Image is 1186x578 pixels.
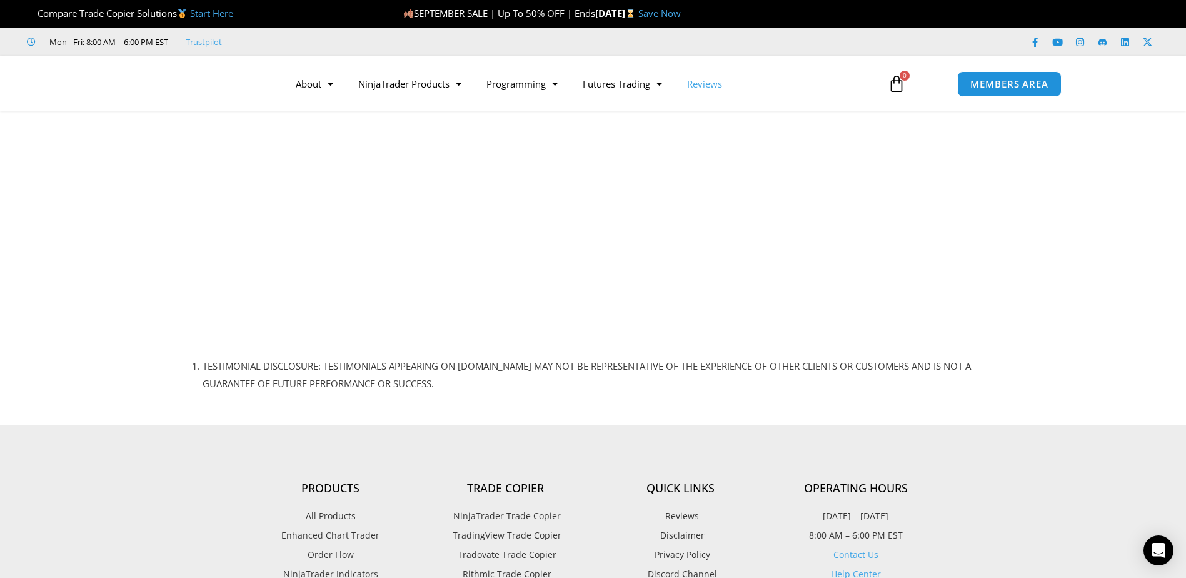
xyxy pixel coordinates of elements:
a: Save Now [638,7,681,19]
a: 0 [869,66,924,102]
a: Order Flow [243,547,418,563]
strong: [DATE] [595,7,638,19]
span: Order Flow [308,547,354,563]
h4: Quick Links [593,482,768,495]
a: TradingView Trade Copier [418,527,593,544]
span: Tradovate Trade Copier [455,547,556,563]
h4: Trade Copier [418,482,593,495]
a: Tradovate Trade Copier [418,547,593,563]
span: Disclaimer [657,527,705,544]
span: Reviews [662,508,699,524]
span: Enhanced Chart Trader [281,527,379,544]
img: 🍂 [404,9,413,18]
span: MEMBERS AREA [970,79,1048,89]
a: Reviews [593,508,768,524]
a: Disclaimer [593,527,768,544]
a: About [283,69,346,98]
span: TradingView Trade Copier [450,527,561,544]
h4: Products [243,482,418,495]
span: Mon - Fri: 8:00 AM – 6:00 PM EST [46,34,168,49]
span: Privacy Policy [651,547,710,563]
a: NinjaTrader Trade Copier [418,508,593,524]
img: 🥇 [178,9,187,18]
a: Reviews [675,69,735,98]
a: Futures Trading [570,69,675,98]
a: All Products [243,508,418,524]
span: SEPTEMBER SALE | Up To 50% OFF | Ends [403,7,595,19]
a: Contact Us [833,549,878,560]
a: Enhanced Chart Trader [243,527,418,544]
img: 🏆 [28,9,37,18]
p: 8:00 AM – 6:00 PM EST [768,527,943,544]
span: All Products [306,508,356,524]
a: Start Here [190,7,233,19]
a: Privacy Policy [593,547,768,563]
a: Trustpilot [186,34,222,49]
a: Programming [474,69,570,98]
nav: Menu [283,69,873,98]
span: NinjaTrader Trade Copier [450,508,561,524]
div: Open Intercom Messenger [1143,535,1173,565]
h4: Operating Hours [768,482,943,495]
a: MEMBERS AREA [957,71,1062,97]
li: TESTIMONIAL DISCLOSURE: TESTIMONIALS APPEARING ON [DOMAIN_NAME] MAY NOT BE REPRESENTATIVE OF THE ... [203,358,1012,393]
img: ⌛ [626,9,635,18]
span: 0 [900,71,910,81]
img: LogoAI | Affordable Indicators – NinjaTrader [124,61,259,106]
span: Compare Trade Copier Solutions [27,7,233,19]
p: [DATE] – [DATE] [768,508,943,524]
a: NinjaTrader Products [346,69,474,98]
